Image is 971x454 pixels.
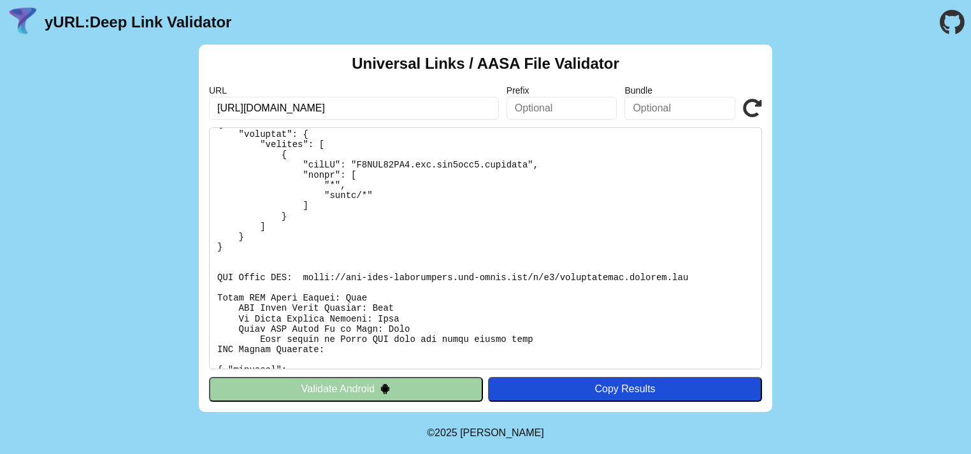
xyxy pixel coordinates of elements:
[507,85,617,96] label: Prefix
[209,127,762,369] pre: Lorem ipsu do: sitam://consectetura.elitsed.doe/.temp-incid/utlab-etd-magn-aliquaenima Mi Veniamq...
[209,85,499,96] label: URL
[209,377,483,401] button: Validate Android
[209,97,499,120] input: Required
[624,97,735,120] input: Optional
[460,427,544,438] a: Michael Ibragimchayev's Personal Site
[435,427,457,438] span: 2025
[427,412,543,454] footer: ©
[45,13,231,31] a: yURL:Deep Link Validator
[380,383,391,394] img: droidIcon.svg
[624,85,735,96] label: Bundle
[488,377,762,401] button: Copy Results
[6,6,40,39] img: yURL Logo
[494,383,756,395] div: Copy Results
[352,55,619,73] h2: Universal Links / AASA File Validator
[507,97,617,120] input: Optional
